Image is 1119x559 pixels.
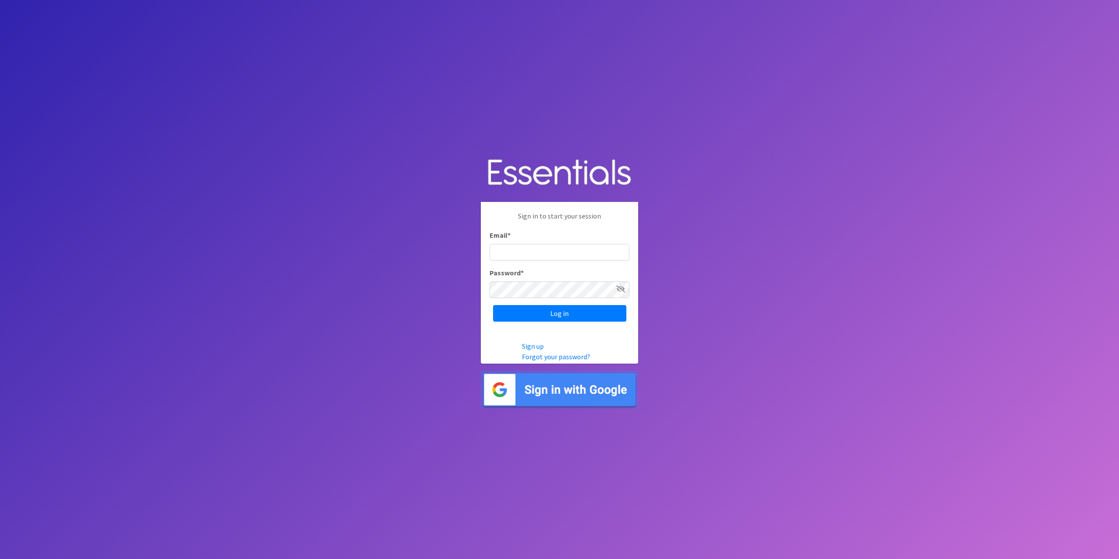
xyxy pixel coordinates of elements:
[521,268,524,277] abbr: required
[493,305,626,322] input: Log in
[522,342,544,351] a: Sign up
[522,352,590,361] a: Forgot your password?
[481,150,638,195] img: Human Essentials
[490,230,511,240] label: Email
[481,371,638,409] img: Sign in with Google
[507,231,511,240] abbr: required
[490,267,524,278] label: Password
[490,211,629,230] p: Sign in to start your session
